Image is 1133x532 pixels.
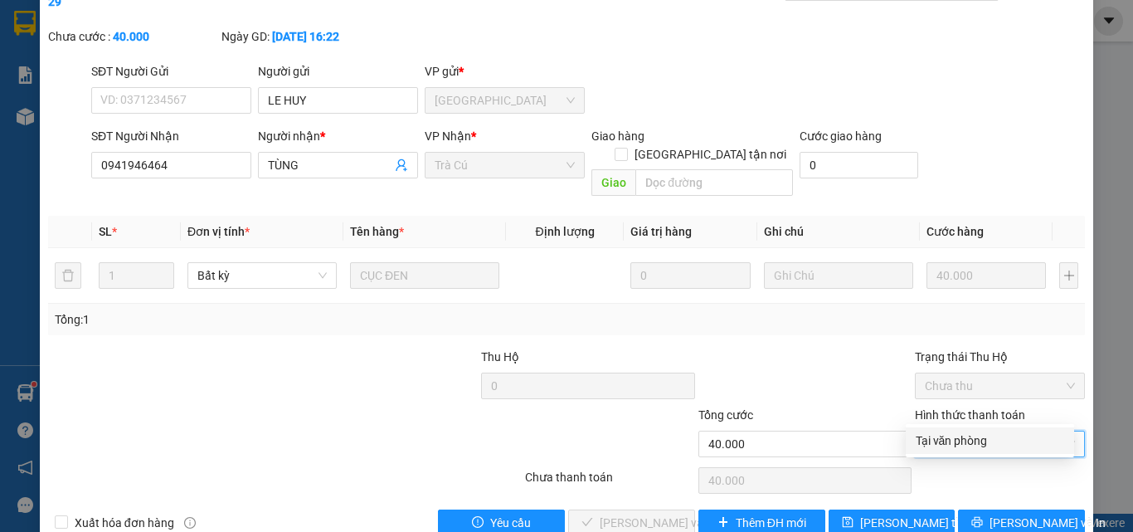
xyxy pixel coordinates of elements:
[800,152,918,178] input: Cước giao hàng
[630,225,692,238] span: Giá trị hàng
[591,169,635,196] span: Giao
[481,350,519,364] span: Thu Hộ
[258,127,418,145] div: Người nhận
[736,514,806,532] span: Thêm ĐH mới
[472,516,484,530] span: exclamation-circle
[350,225,404,238] span: Tên hàng
[425,62,585,81] div: VP gửi
[435,88,575,113] span: Sài Gòn
[916,432,1064,450] div: Tại văn phòng
[91,127,251,145] div: SĐT Người Nhận
[971,516,983,530] span: printer
[717,516,729,530] span: plus
[55,262,81,289] button: delete
[113,30,149,43] b: 40.000
[425,129,471,143] span: VP Nhận
[435,153,575,178] span: Trà Cú
[842,516,853,530] span: save
[630,262,750,289] input: 0
[1059,262,1078,289] button: plus
[523,468,697,497] div: Chưa thanh toán
[915,348,1085,366] div: Trạng thái Thu Hộ
[915,408,1025,422] label: Hình thức thanh toán
[258,62,418,81] div: Người gửi
[926,262,1046,289] input: 0
[535,225,594,238] span: Định lượng
[91,62,251,81] div: SĐT Người Gửi
[197,263,327,288] span: Bất kỳ
[490,514,531,532] span: Yêu cầu
[55,310,439,329] div: Tổng: 1
[757,216,920,248] th: Ghi chú
[925,373,1075,398] span: Chưa thu
[764,262,913,289] input: Ghi Chú
[698,408,753,422] span: Tổng cước
[184,517,196,529] span: info-circle
[860,514,993,532] span: [PERSON_NAME] thay đổi
[187,225,250,238] span: Đơn vị tính
[99,225,112,238] span: SL
[628,145,793,164] span: [GEOGRAPHIC_DATA] tận nơi
[395,159,408,172] span: user-add
[635,169,793,196] input: Dọc đường
[800,129,882,143] label: Cước giao hàng
[48,27,218,46] div: Chưa cước :
[990,514,1106,532] span: [PERSON_NAME] và In
[591,129,644,143] span: Giao hàng
[926,225,984,238] span: Cước hàng
[221,27,391,46] div: Ngày GD:
[68,514,181,532] span: Xuất hóa đơn hàng
[272,30,339,43] b: [DATE] 16:22
[350,262,499,289] input: VD: Bàn, Ghế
